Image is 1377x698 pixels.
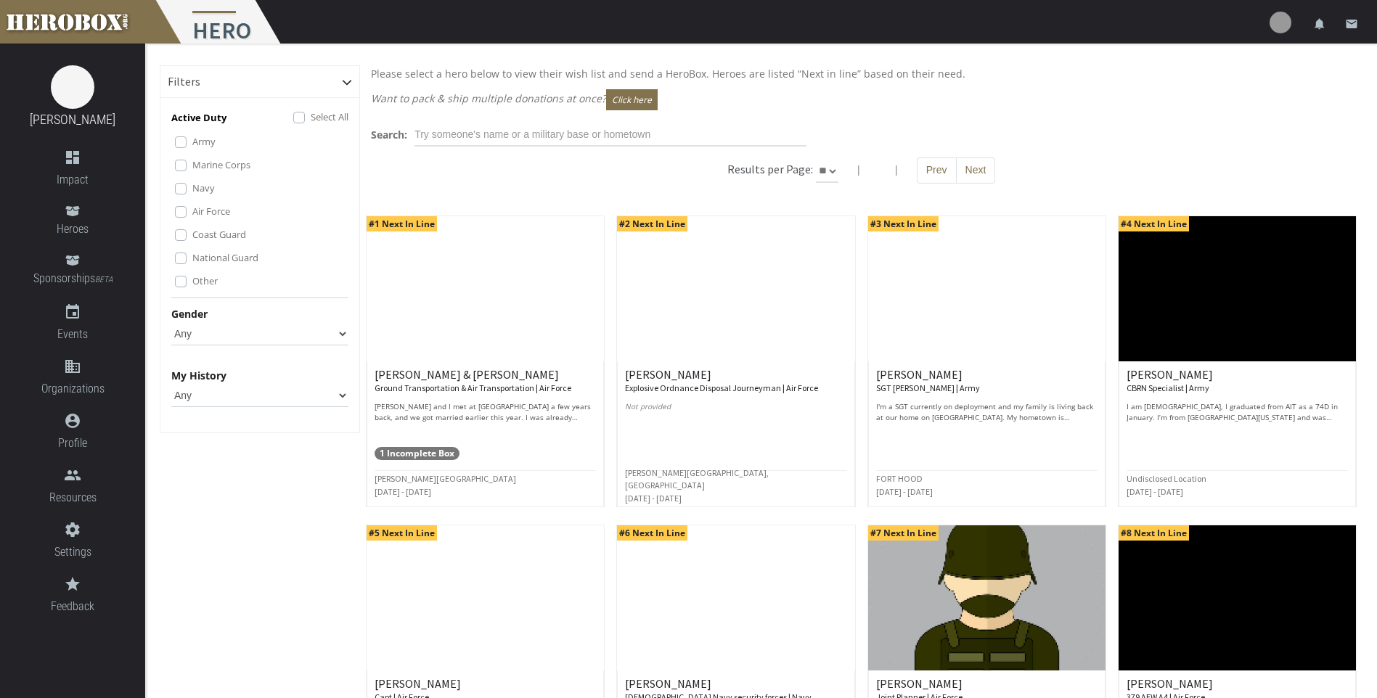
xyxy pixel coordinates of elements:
[192,226,246,242] label: Coast Guard
[51,65,94,109] img: image
[1127,369,1348,394] h6: [PERSON_NAME]
[375,447,459,460] span: 1 Incomplete Box
[192,134,216,149] label: Army
[168,75,200,89] h6: Filters
[868,216,939,231] span: #3 Next In Line
[371,65,1352,82] p: Please select a hero below to view their wish list and send a HeroBox. Heroes are listed “Next in...
[366,215,605,507] a: #1 Next In Line [PERSON_NAME] & [PERSON_NAME] Ground Transportation & Air Transportation | Air Fo...
[617,216,687,231] span: #2 Next In Line
[617,525,687,541] span: #6 Next In Line
[876,382,980,393] small: SGT [PERSON_NAME] | Army
[30,112,115,127] a: [PERSON_NAME]
[1313,17,1326,30] i: notifications
[856,163,862,176] span: |
[1345,17,1358,30] i: email
[171,305,208,322] label: Gender
[367,525,437,541] span: #5 Next In Line
[606,89,658,110] button: Click here
[414,123,806,147] input: Try someone's name or a military base or hometown
[192,157,250,173] label: Marine Corps
[876,369,1098,394] h6: [PERSON_NAME]
[375,369,596,394] h6: [PERSON_NAME] & [PERSON_NAME]
[375,382,571,393] small: Ground Transportation & Air Transportation | Air Force
[1127,486,1183,497] small: [DATE] - [DATE]
[311,109,348,125] label: Select All
[375,473,516,484] small: [PERSON_NAME][GEOGRAPHIC_DATA]
[371,126,407,143] label: Search:
[192,203,230,219] label: Air Force
[192,273,218,289] label: Other
[917,157,957,184] button: Prev
[1118,215,1357,507] a: #4 Next In Line [PERSON_NAME] CBRN Specialist | Army I am [DEMOGRAPHIC_DATA], I graduated from AI...
[375,401,596,423] p: [PERSON_NAME] and I met at [GEOGRAPHIC_DATA] a few years back, and we got married earlier this ye...
[375,486,431,497] small: [DATE] - [DATE]
[727,162,813,176] h6: Results per Page:
[625,493,682,504] small: [DATE] - [DATE]
[1119,216,1189,231] span: #4 Next In Line
[956,157,996,184] button: Next
[192,180,215,196] label: Navy
[625,467,769,491] small: [PERSON_NAME][GEOGRAPHIC_DATA], [GEOGRAPHIC_DATA]
[1127,401,1348,423] p: I am [DEMOGRAPHIC_DATA], I graduated from AIT as a 74D in January. I’m from [GEOGRAPHIC_DATA][US_...
[171,110,226,126] p: Active Duty
[876,401,1098,423] p: I'm a SGT currently on deployment and my family is living back at our home on [GEOGRAPHIC_DATA]. ...
[894,163,899,176] span: |
[1127,473,1206,484] small: Undisclosed Location
[1127,382,1209,393] small: CBRN Specialist | Army
[876,486,933,497] small: [DATE] - [DATE]
[367,216,437,231] span: #1 Next In Line
[867,215,1106,507] a: #3 Next In Line [PERSON_NAME] SGT [PERSON_NAME] | Army I'm a SGT currently on deployment and my f...
[876,473,923,484] small: FORT HOOD
[95,275,113,284] small: BETA
[192,250,258,266] label: National Guard
[1270,12,1291,33] img: user-image
[868,525,939,541] span: #7 Next In Line
[625,401,846,423] p: Not provided
[616,215,855,507] a: #2 Next In Line [PERSON_NAME] Explosive Ordnance Disposal Journeyman | Air Force Not provided [PE...
[171,367,226,384] label: My History
[625,369,846,394] h6: [PERSON_NAME]
[371,89,1352,110] p: Want to pack & ship multiple donations at once?
[1119,525,1189,541] span: #8 Next In Line
[625,382,818,393] small: Explosive Ordnance Disposal Journeyman | Air Force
